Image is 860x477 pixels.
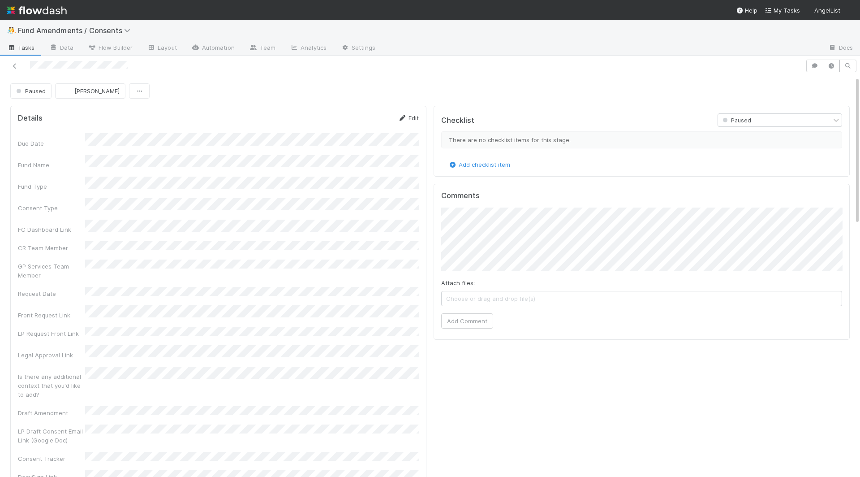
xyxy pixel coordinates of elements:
span: AngelList [814,7,840,14]
button: Add Comment [441,313,493,329]
a: Docs [821,41,860,56]
div: Is there any additional context that you'd like to add? [18,372,85,399]
a: Layout [140,41,184,56]
span: Choose or drag and drop file(s) [442,291,842,306]
a: Add checklist item [448,161,510,168]
span: [PERSON_NAME] [74,87,120,95]
img: avatar_aa70801e-8de5-4477-ab9d-eb7c67de69c1.png [844,6,853,15]
a: Data [42,41,81,56]
div: LP Draft Consent Email Link (Google Doc) [18,427,85,445]
span: My Tasks [765,7,800,14]
h5: Comments [441,191,842,200]
h5: Details [18,114,43,123]
div: GP Services Team Member [18,262,85,280]
div: Consent Type [18,204,85,212]
a: My Tasks [765,6,800,15]
div: Due Date [18,139,85,148]
div: Front Request Link [18,311,85,320]
div: Fund Type [18,182,85,191]
span: Fund Amendments / Consents [18,26,135,35]
button: [PERSON_NAME] [55,83,125,99]
a: Flow Builder [81,41,140,56]
div: Request Date [18,289,85,298]
span: Paused [14,87,46,95]
img: logo-inverted-e16ddd16eac7371096b0.svg [7,3,67,18]
span: Paused [721,117,751,124]
div: LP Request Front Link [18,329,85,338]
span: Tasks [7,43,35,52]
div: Legal Approval Link [18,351,85,360]
div: FC Dashboard Link [18,225,85,234]
div: There are no checklist items for this stage. [441,131,842,148]
span: Flow Builder [88,43,133,52]
div: Draft Amendment [18,408,85,417]
span: 🤼 [7,26,16,34]
button: Paused [10,83,52,99]
a: Settings [334,41,383,56]
label: Attach files: [441,278,475,287]
a: Analytics [283,41,334,56]
h5: Checklist [441,116,474,125]
img: avatar_aa70801e-8de5-4477-ab9d-eb7c67de69c1.png [63,87,72,95]
div: Fund Name [18,160,85,169]
a: Automation [184,41,242,56]
div: Help [736,6,757,15]
a: Team [242,41,283,56]
div: Consent Tracker [18,454,85,463]
a: Edit [398,114,419,121]
div: CR Team Member [18,243,85,252]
